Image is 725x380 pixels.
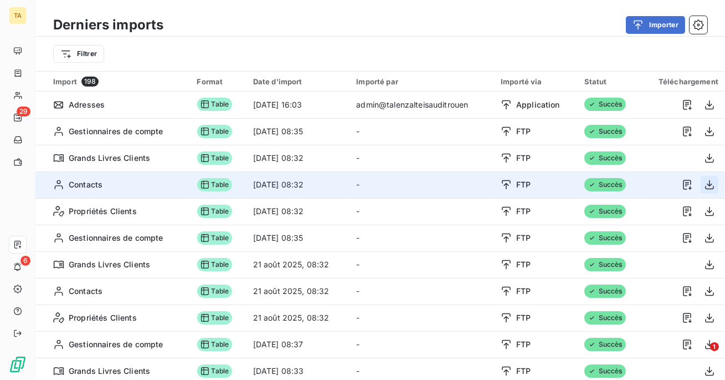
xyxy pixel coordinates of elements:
td: [DATE] 08:37 [246,331,350,358]
span: Gestionnaires de compte [69,339,163,350]
div: TA [9,7,27,24]
img: Logo LeanPay [9,356,27,373]
td: - [349,145,494,171]
td: - [349,331,494,358]
span: Grands Livres Clients [69,366,150,377]
span: Succès [584,285,626,298]
span: Table [197,285,233,298]
span: Table [197,205,233,218]
span: FTP [516,232,531,244]
span: FTP [516,259,531,270]
span: FTP [516,206,531,217]
iframe: Intercom live chat [687,342,714,369]
span: 29 [17,107,30,116]
span: Table [197,231,233,245]
span: 1 [710,342,719,351]
span: Table [197,258,233,271]
span: Succès [584,125,626,138]
span: Succès [584,205,626,218]
h3: Derniers imports [53,15,163,35]
span: Table [197,98,233,111]
td: 21 août 2025, 08:32 [246,251,350,278]
button: Filtrer [53,45,104,63]
td: [DATE] 08:35 [246,225,350,251]
span: Table [197,311,233,325]
td: [DATE] 08:35 [246,118,350,145]
span: Gestionnaires de compte [69,232,163,244]
button: Importer [626,16,685,34]
td: 21 août 2025, 08:32 [246,305,350,331]
div: Statut [584,77,634,86]
td: - [349,198,494,225]
span: FTP [516,126,531,137]
td: admin@talenzalteisauditrouen [349,92,494,118]
td: [DATE] 08:32 [246,171,350,198]
span: Succès [584,258,626,271]
span: Table [197,178,233,191]
span: 198 [81,77,99,87]
span: FTP [516,179,531,190]
td: - [349,305,494,331]
span: 6 [20,256,30,266]
span: Succès [584,311,626,325]
span: Table [197,125,233,138]
div: Format [197,77,240,86]
div: Importé par [356,77,487,86]
td: - [349,118,494,145]
span: Adresses [69,99,105,110]
td: - [349,225,494,251]
div: Date d’import [253,77,343,86]
a: 29 [9,109,26,126]
span: Succès [584,151,626,165]
span: Succès [584,231,626,245]
td: [DATE] 08:32 [246,145,350,171]
span: Gestionnaires de compte [69,126,163,137]
span: FTP [516,366,531,377]
span: Application [516,99,560,110]
span: Table [197,151,233,165]
td: - [349,171,494,198]
td: - [349,278,494,305]
span: Propriétés Clients [69,206,137,217]
div: Téléchargement [647,77,718,86]
span: Succès [584,178,626,191]
span: Succès [584,338,626,351]
span: Succès [584,364,626,378]
span: Table [197,338,233,351]
td: - [349,251,494,278]
span: Propriétés Clients [69,312,137,323]
div: Importé via [501,77,571,86]
span: Succès [584,98,626,111]
div: Import [53,77,184,87]
span: FTP [516,153,531,164]
span: Contacts [69,286,102,297]
span: FTP [516,286,531,297]
span: Grands Livres Clients [69,153,150,164]
span: Table [197,364,233,378]
span: FTP [516,339,531,350]
td: [DATE] 16:03 [246,92,350,118]
span: Contacts [69,179,102,190]
span: Grands Livres Clients [69,259,150,270]
td: 21 août 2025, 08:32 [246,278,350,305]
td: [DATE] 08:32 [246,198,350,225]
span: FTP [516,312,531,323]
